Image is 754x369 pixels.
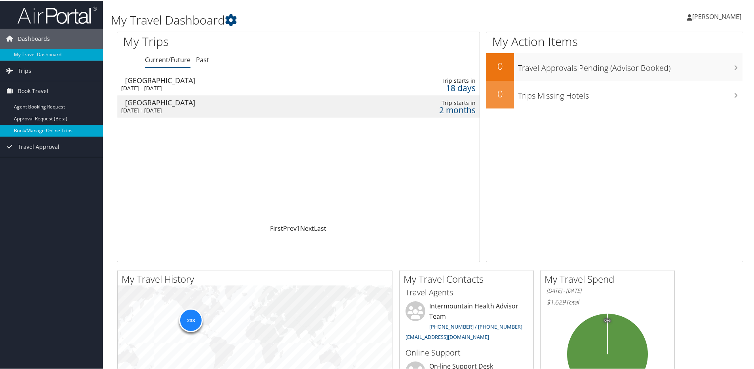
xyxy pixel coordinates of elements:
[297,223,300,232] a: 1
[386,106,475,113] div: 2 months
[518,58,743,73] h3: Travel Approvals Pending (Advisor Booked)
[687,4,749,28] a: [PERSON_NAME]
[17,5,97,24] img: airportal-logo.png
[121,84,338,91] div: [DATE] - [DATE]
[300,223,314,232] a: Next
[283,223,297,232] a: Prev
[406,346,527,358] h3: Online Support
[546,286,668,294] h6: [DATE] - [DATE]
[270,223,283,232] a: First
[123,32,323,49] h1: My Trips
[486,59,514,72] h2: 0
[125,98,342,105] div: [GEOGRAPHIC_DATA]
[404,272,533,285] h2: My Travel Contacts
[18,136,59,156] span: Travel Approval
[546,297,668,306] h6: Total
[196,55,209,63] a: Past
[18,80,48,100] span: Book Travel
[545,272,674,285] h2: My Travel Spend
[179,308,203,331] div: 233
[406,286,527,297] h3: Travel Agents
[604,318,611,322] tspan: 0%
[486,52,743,80] a: 0Travel Approvals Pending (Advisor Booked)
[314,223,326,232] a: Last
[145,55,190,63] a: Current/Future
[111,11,537,28] h1: My Travel Dashboard
[386,84,475,91] div: 18 days
[486,32,743,49] h1: My Action Items
[406,333,489,340] a: [EMAIL_ADDRESS][DOMAIN_NAME]
[18,60,31,80] span: Trips
[18,28,50,48] span: Dashboards
[486,80,743,108] a: 0Trips Missing Hotels
[386,99,475,106] div: Trip starts in
[121,106,338,113] div: [DATE] - [DATE]
[518,86,743,101] h3: Trips Missing Hotels
[125,76,342,83] div: [GEOGRAPHIC_DATA]
[546,297,565,306] span: $1,629
[429,322,522,329] a: [PHONE_NUMBER] / [PHONE_NUMBER]
[486,86,514,100] h2: 0
[402,301,531,343] li: Intermountain Health Advisor Team
[386,76,475,84] div: Trip starts in
[692,11,741,20] span: [PERSON_NAME]
[122,272,392,285] h2: My Travel History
